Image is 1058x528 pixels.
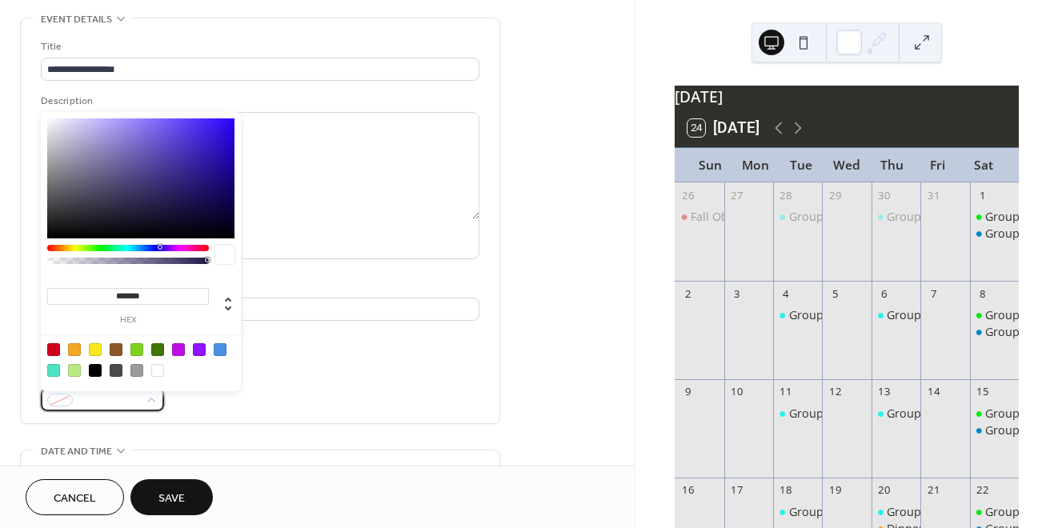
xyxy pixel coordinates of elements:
button: 24[DATE] [682,115,765,141]
span: Save [158,490,185,507]
div: 30 [877,188,892,202]
div: Group Fitness - Hive Fitness [789,406,940,422]
div: Group Fitness - Park Road Park (Outdoors) [970,324,1019,340]
span: Cancel [54,490,96,507]
div: 26 [680,188,695,202]
div: 17 [730,483,744,498]
div: 3 [730,286,744,301]
div: #F8E71C [89,343,102,356]
div: #417505 [151,343,164,356]
div: 11 [779,385,793,399]
div: 15 [976,385,990,399]
div: 8 [976,286,990,301]
div: Group Fitness - Hive Fitness [789,307,940,323]
div: 18 [779,483,793,498]
div: 7 [926,286,940,301]
div: #B8E986 [68,364,81,377]
div: Fall Obstacle Challenge [675,209,723,225]
div: Group Fitness - Hive Fitness [887,504,1037,520]
div: Tue [779,148,824,182]
div: Group Fitness - Hive Fitness [789,209,940,225]
div: Group Fitness - Hive Fitness [789,504,940,520]
div: Fri [915,148,960,182]
div: Sun [687,148,733,182]
div: 29 [828,188,843,202]
div: 6 [877,286,892,301]
div: Group Fitness - Hive Fitness [773,504,822,520]
div: #9013FE [193,343,206,356]
div: 16 [680,483,695,498]
span: Event details [41,11,112,28]
div: Group Fitness - Brace YMCA (Indoors) [970,406,1019,422]
div: 4 [779,286,793,301]
div: #D0021B [47,343,60,356]
div: Sat [960,148,1006,182]
div: Group Fitness - Hive Fitness [887,406,1037,422]
div: #BD10E0 [172,343,185,356]
div: #50E3C2 [47,364,60,377]
button: Cancel [26,479,124,515]
div: Group Fitness - Brace YMCA (Indoors) [970,307,1019,323]
div: Group Fitness - Hive Fitness [887,307,1037,323]
div: Thu [870,148,916,182]
div: #4A90E2 [214,343,226,356]
div: 2 [680,286,695,301]
span: Date and time [41,443,112,460]
button: Save [130,479,213,515]
div: #9B9B9B [130,364,143,377]
div: 10 [730,385,744,399]
div: Fall Obstacle Challenge [691,209,816,225]
div: Location [41,278,476,295]
div: 13 [877,385,892,399]
div: 9 [680,385,695,399]
div: Group Fitness - Hive Fitness [887,209,1037,225]
div: #FFFFFF [151,364,164,377]
div: 5 [828,286,843,301]
div: Mon [733,148,779,182]
div: 28 [779,188,793,202]
div: Group Fitness - Brace YMCA (Indoors) [970,209,1019,225]
div: Group Fitness - Brace YMCA (Indoors) [970,504,1019,520]
div: #7ED321 [130,343,143,356]
label: hex [47,316,209,325]
div: #8B572A [110,343,122,356]
div: 22 [976,483,990,498]
div: Group Fitness - Hive Fitness [872,406,920,422]
div: Wed [824,148,870,182]
div: 1 [976,188,990,202]
div: Group Fitness - Hive Fitness [773,209,822,225]
div: 20 [877,483,892,498]
div: 21 [926,483,940,498]
div: Title [41,38,476,55]
div: Group Fitness - Park Road Park (Outdoors) [970,226,1019,242]
div: #4A4A4A [110,364,122,377]
div: Description [41,93,476,110]
div: 12 [828,385,843,399]
div: Group Fitness - Hive Fitness [773,307,822,323]
div: #000000 [89,364,102,377]
div: #F5A623 [68,343,81,356]
div: [DATE] [675,86,1019,109]
div: Group Fitness - Hive Fitness [773,406,822,422]
div: 19 [828,483,843,498]
div: 27 [730,188,744,202]
div: Group Fitness - Hive Fitness [872,307,920,323]
div: 14 [926,385,940,399]
div: Group Fitness - Park Road Park (Outdoors) [970,422,1019,438]
div: Group Fitness - Hive Fitness [872,504,920,520]
div: Group Fitness - Hive Fitness [872,209,920,225]
div: 31 [926,188,940,202]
